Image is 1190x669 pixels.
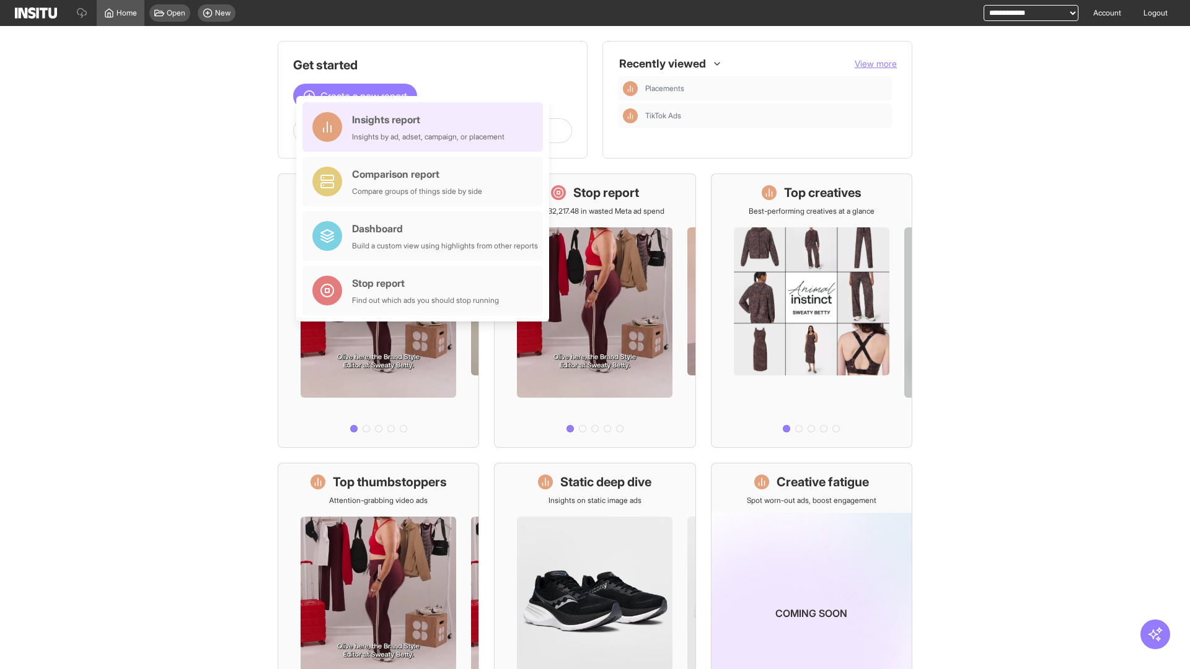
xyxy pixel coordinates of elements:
span: TikTok Ads [645,111,887,121]
a: What's live nowSee all active ads instantly [278,173,479,448]
span: Home [117,8,137,18]
div: Find out which ads you should stop running [352,295,499,305]
h1: Top creatives [784,184,862,201]
div: Insights by ad, adset, campaign, or placement [352,132,505,142]
h1: Top thumbstoppers [333,473,447,491]
span: View more [855,58,897,69]
div: Compare groups of things side by side [352,186,482,196]
h1: Static deep dive [560,473,651,491]
button: View more [855,58,897,70]
div: Dashboard [352,221,538,236]
div: Build a custom view using highlights from other reports [352,241,538,251]
h1: Get started [293,56,572,74]
h1: Stop report [573,184,639,201]
span: Placements [645,84,684,94]
p: Best-performing creatives at a glance [749,206,875,216]
span: Placements [645,84,887,94]
div: Insights [623,108,638,123]
div: Stop report [352,276,499,291]
button: Create a new report [293,84,417,108]
div: Comparison report [352,167,482,181]
img: Logo [15,7,57,19]
a: Stop reportSave £32,217.48 in wasted Meta ad spend [494,173,695,448]
span: TikTok Ads [645,111,681,121]
span: New [215,8,231,18]
span: Create a new report [320,89,407,103]
a: Top creativesBest-performing creatives at a glance [711,173,912,448]
div: Insights [623,81,638,96]
p: Save £32,217.48 in wasted Meta ad spend [526,206,664,216]
div: Insights report [352,112,505,127]
p: Insights on static image ads [549,496,641,505]
span: Open [167,8,185,18]
p: Attention-grabbing video ads [329,496,428,505]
